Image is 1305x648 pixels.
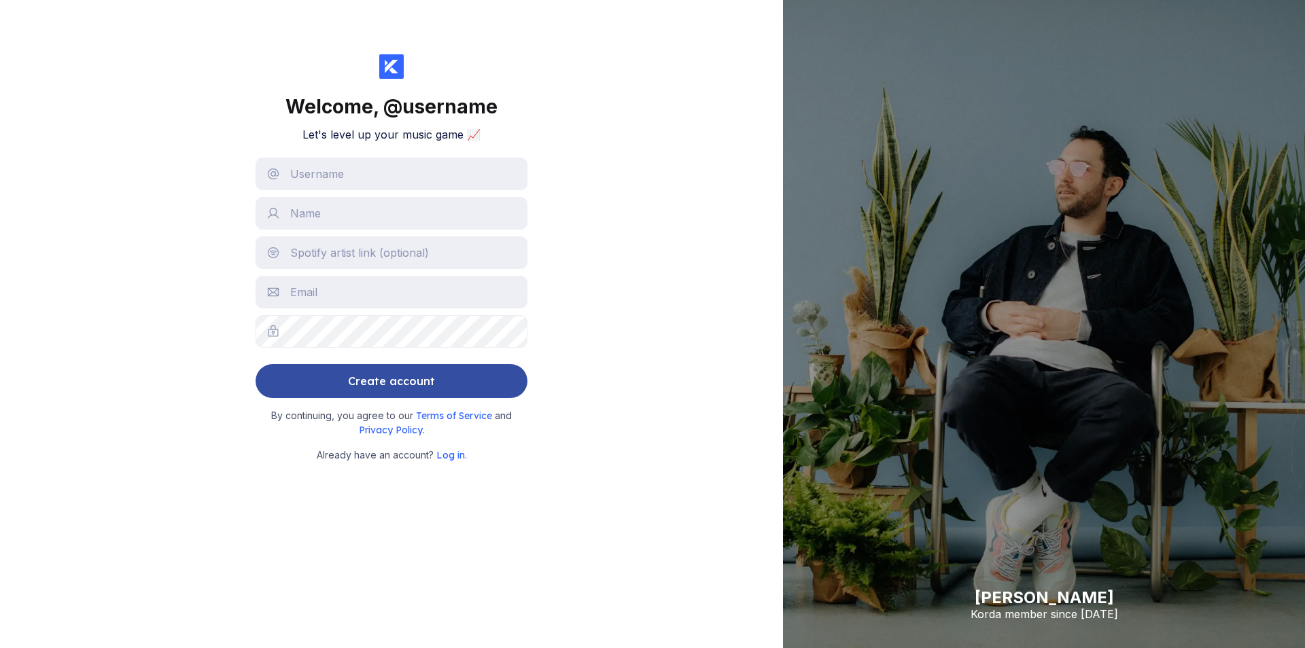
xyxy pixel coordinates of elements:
span: Terms of Service [416,410,495,422]
small: By continuing, you agree to our and . [262,409,521,437]
div: Create account [348,367,435,395]
input: Name [256,197,527,230]
div: [PERSON_NAME] [971,588,1118,607]
a: Terms of Service [416,410,495,421]
button: Create account [256,364,527,398]
input: Username [256,158,527,190]
div: Korda member since [DATE] [971,607,1118,621]
span: @ [383,95,402,118]
div: Welcome, [285,95,498,118]
h2: Let's level up your music game 📈 [302,128,481,141]
input: Spotify artist link (optional) [256,236,527,269]
a: Privacy Policy [359,424,423,435]
small: Already have an account? . [317,448,467,463]
a: Log in [436,449,465,461]
input: Email [256,276,527,308]
span: username [402,95,498,118]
